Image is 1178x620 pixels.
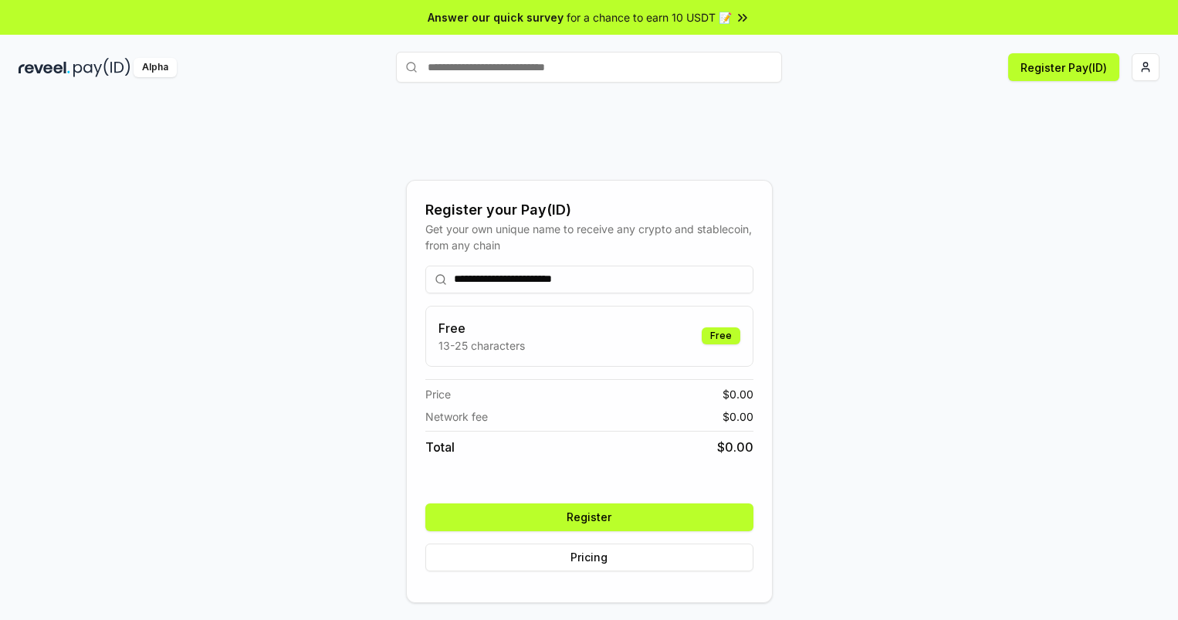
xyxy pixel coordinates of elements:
[428,9,564,25] span: Answer our quick survey
[723,386,753,402] span: $ 0.00
[567,9,732,25] span: for a chance to earn 10 USDT 📝
[425,503,753,531] button: Register
[425,408,488,425] span: Network fee
[425,438,455,456] span: Total
[425,199,753,221] div: Register your Pay(ID)
[425,544,753,571] button: Pricing
[134,58,177,77] div: Alpha
[723,408,753,425] span: $ 0.00
[1008,53,1119,81] button: Register Pay(ID)
[438,337,525,354] p: 13-25 characters
[19,58,70,77] img: reveel_dark
[438,319,525,337] h3: Free
[702,327,740,344] div: Free
[425,386,451,402] span: Price
[425,221,753,253] div: Get your own unique name to receive any crypto and stablecoin, from any chain
[717,438,753,456] span: $ 0.00
[73,58,130,77] img: pay_id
